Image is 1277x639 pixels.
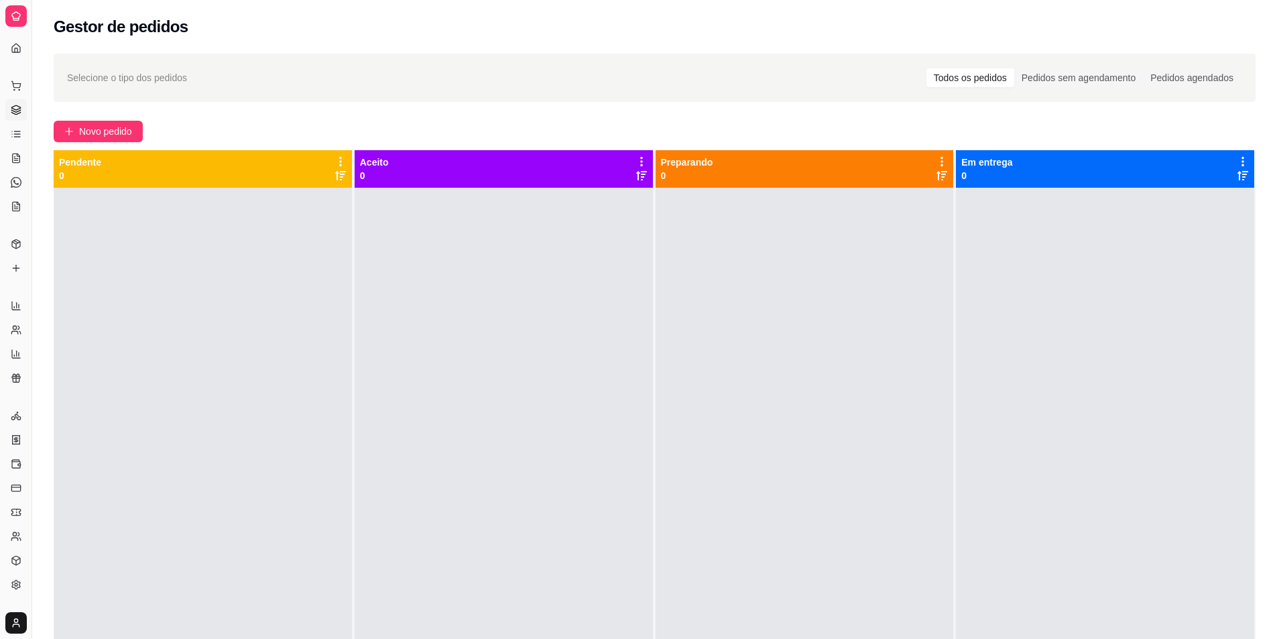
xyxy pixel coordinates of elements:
p: Preparando [661,156,713,169]
span: Selecione o tipo dos pedidos [67,70,187,85]
p: 0 [661,169,713,182]
p: Aceito [360,156,389,169]
span: Novo pedido [79,124,132,139]
div: Todos os pedidos [926,68,1014,87]
button: Novo pedido [54,121,143,142]
p: 0 [360,169,389,182]
p: 0 [961,169,1012,182]
p: Pendente [59,156,101,169]
div: Pedidos sem agendamento [1014,68,1143,87]
span: plus [64,127,74,136]
p: Em entrega [961,156,1012,169]
h2: Gestor de pedidos [54,16,188,38]
p: 0 [59,169,101,182]
div: Pedidos agendados [1143,68,1241,87]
